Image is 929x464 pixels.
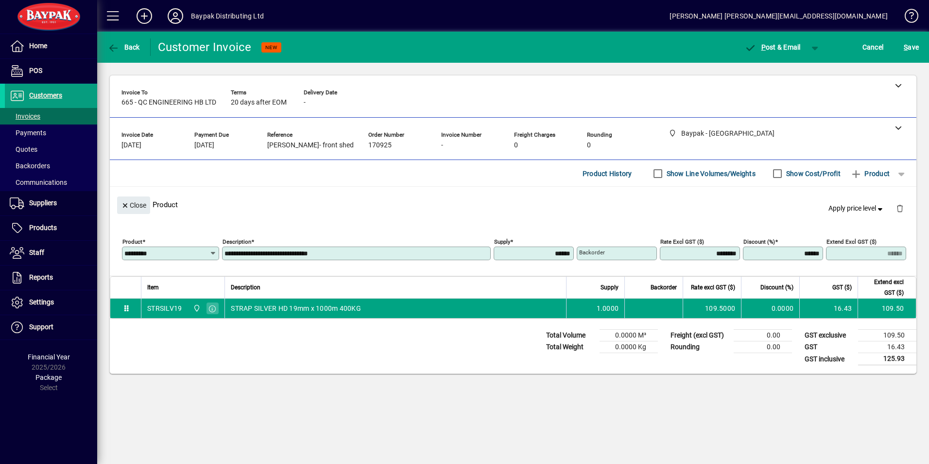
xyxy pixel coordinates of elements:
button: Cancel [860,38,886,56]
span: Back [107,43,140,51]
mat-label: Extend excl GST ($) [826,238,877,245]
a: Settings [5,290,97,315]
span: Backorders [10,162,50,170]
span: Payments [10,129,46,137]
span: Settings [29,298,54,306]
div: Customer Invoice [158,39,252,55]
span: Discount (%) [760,282,793,293]
mat-label: Backorder [579,249,605,256]
button: Apply price level [825,200,889,217]
td: 0.0000 M³ [600,330,658,341]
button: Product History [579,165,636,182]
button: Post & Email [740,38,806,56]
span: Baypak - Onekawa [190,303,202,314]
div: [PERSON_NAME] [PERSON_NAME][EMAIL_ADDRESS][DOMAIN_NAME] [670,8,888,24]
span: STRAP SILVER HD 19mm x 1000m 400KG [231,303,361,313]
span: Communications [10,178,67,186]
span: - [441,142,443,149]
td: GST inclusive [800,353,858,365]
button: Save [901,38,921,56]
span: [DATE] [194,142,214,149]
span: 170925 [368,142,392,149]
span: Apply price level [828,203,885,214]
a: Backorders [5,158,97,174]
span: Close [121,197,146,214]
label: Show Line Volumes/Weights [665,169,756,178]
span: Rate excl GST ($) [691,282,735,293]
span: Financial Year [28,353,70,361]
a: Reports [5,266,97,290]
span: Backorder [651,282,677,293]
span: 0 [587,142,591,149]
span: Suppliers [29,199,57,207]
a: Invoices [5,108,97,125]
a: Support [5,315,97,339]
span: Staff [29,249,44,256]
td: Rounding [666,341,734,353]
span: Invoices [10,112,40,120]
div: STRSILV19 [147,303,182,313]
span: Customers [29,91,62,99]
span: 665 - QC ENGINEERING HB LTD [121,99,216,107]
div: Baypak Distributing Ltd [191,8,264,24]
app-page-header-button: Back [97,38,151,56]
span: S [904,43,908,51]
td: 0.0000 Kg [600,341,658,353]
td: Total Volume [541,330,600,341]
mat-label: Rate excl GST ($) [660,238,704,245]
a: Home [5,34,97,58]
td: Freight (excl GST) [666,330,734,341]
td: 0.00 [734,330,792,341]
span: 0 [514,142,518,149]
app-page-header-button: Close [115,200,153,209]
span: Support [29,323,53,331]
a: Suppliers [5,191,97,215]
a: Quotes [5,141,97,158]
span: Products [29,224,57,232]
span: ave [904,39,919,55]
td: 109.50 [858,299,916,318]
button: Add [129,7,160,25]
span: Reports [29,273,53,281]
span: NEW [265,44,277,51]
span: 20 days after EOM [231,99,287,107]
td: Total Weight [541,341,600,353]
span: Item [147,282,159,293]
div: Product [110,187,916,222]
span: Product [850,166,890,181]
span: Supply [601,282,619,293]
span: 1.0000 [597,303,619,313]
button: Profile [160,7,191,25]
td: 0.00 [734,341,792,353]
span: Extend excl GST ($) [864,277,904,298]
span: Description [231,282,260,293]
span: [PERSON_NAME]- front shed [267,142,354,149]
button: Product [845,165,895,182]
span: P [761,43,766,51]
td: 16.43 [858,341,916,353]
a: Staff [5,241,97,265]
div: 109.5000 [689,303,735,313]
td: 16.43 [799,299,858,318]
mat-label: Description [223,238,251,245]
a: Payments [5,125,97,141]
td: 0.0000 [741,299,799,318]
button: Back [105,38,142,56]
a: Products [5,216,97,240]
span: Quotes [10,145,37,153]
app-page-header-button: Delete [888,204,912,213]
span: ost & Email [744,43,801,51]
span: Cancel [862,39,884,55]
td: 109.50 [858,330,916,341]
td: 125.93 [858,353,916,365]
span: POS [29,67,42,74]
span: GST ($) [832,282,852,293]
label: Show Cost/Profit [784,169,841,178]
mat-label: Discount (%) [743,238,775,245]
span: Home [29,42,47,50]
td: GST exclusive [800,330,858,341]
a: Knowledge Base [897,2,917,34]
button: Close [117,196,150,214]
span: Product History [583,166,632,181]
a: POS [5,59,97,83]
